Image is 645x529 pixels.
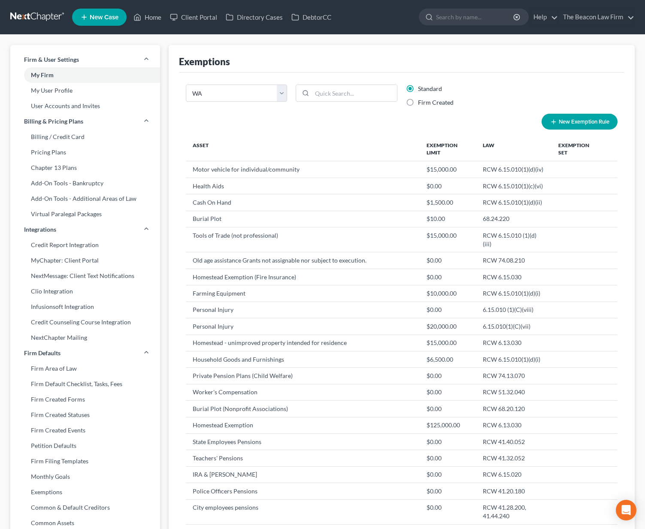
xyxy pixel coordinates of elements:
[24,349,61,357] span: Firm Defaults
[10,222,160,237] a: Integrations
[10,361,160,376] a: Firm Area of Law
[420,450,476,466] td: $0.00
[10,206,160,222] a: Virtual Paralegal Packages
[10,160,160,175] a: Chapter 13 Plans
[420,161,476,178] td: $15,000.00
[186,335,420,351] td: Homestead - unimproved property intended for residence
[420,252,476,269] td: $0.00
[476,252,551,269] td: RCW 74.08.210
[420,499,476,524] td: $0.00
[476,384,551,400] td: RCW 51.32.040
[186,450,420,466] td: Teachers' Pensions
[10,407,160,423] a: Firm Created Statuses
[186,318,420,335] td: Personal Injury
[186,417,420,433] td: Homestead Exemption
[10,392,160,407] a: Firm Created Forms
[10,114,160,129] a: Billing & Pricing Plans
[10,52,160,67] a: Firm & User Settings
[476,227,551,252] td: RCW 6.15.010 (1)(d)(iii)
[186,466,420,483] td: IRA & [PERSON_NAME]
[186,269,420,285] td: Homestead Exemption (Fire Insurance)
[476,194,551,211] td: RCW 6.15.010(1)(d)(ii)
[186,302,420,318] td: Personal Injury
[476,450,551,466] td: RCW 41.32.052
[420,483,476,499] td: $0.00
[10,191,160,206] a: Add-On Tools - Additional Areas of Law
[287,9,336,25] a: DebtorCC
[420,351,476,367] td: $6,500.00
[10,376,160,392] a: Firm Default Checklist, Tasks, Fees
[420,302,476,318] td: $0.00
[10,67,160,83] a: My Firm
[420,335,476,351] td: $15,000.00
[420,211,476,227] td: $10.00
[551,136,604,161] th: Exemption Set
[186,368,420,384] td: Private Pension Plans (Child Welfare)
[10,438,160,453] a: Petition Defaults
[10,423,160,438] a: Firm Created Events
[186,227,420,252] td: Tools of Trade (not professional)
[542,114,618,130] button: New Exemption Rule
[476,178,551,194] td: RCW 6.15.010(1)(c)(vi)
[529,9,558,25] a: Help
[476,417,551,433] td: RCW 6.13.030
[186,499,420,524] td: City employees pensions
[186,211,420,227] td: Burial Plot
[10,314,160,330] a: Credit Counseling Course Integration
[476,211,551,227] td: 68.24.220
[420,466,476,483] td: $0.00
[418,85,442,93] label: Standard
[420,269,476,285] td: $0.00
[616,500,636,520] div: Open Intercom Messenger
[476,433,551,450] td: RCW 41.40.052
[166,9,221,25] a: Client Portal
[10,268,160,284] a: NextMessage: Client Text Notifications
[186,433,420,450] td: State Employees Pensions
[10,299,160,314] a: Infusionsoft Integration
[186,136,420,161] th: Asset
[10,453,160,469] a: Firm Filing Templates
[312,85,397,101] input: Quick Search...
[476,483,551,499] td: RCW 41.20.180
[186,252,420,269] td: Old age assistance Grants not assignable nor subject to execution.
[10,83,160,98] a: My User Profile
[24,225,56,234] span: Integrations
[221,9,287,25] a: Directory Cases
[186,161,420,178] td: Motor vehicle for individual/community
[186,285,420,302] td: Farming Equipment
[186,351,420,367] td: Household Goods and Furnishings
[10,500,160,515] a: Common & Default Creditors
[420,194,476,211] td: $1,500.00
[476,466,551,483] td: RCW 6.15.020
[559,9,634,25] a: The Beacon Law Firm
[476,499,551,524] td: RCW 41.28.200, 41.44.240
[420,178,476,194] td: $0.00
[420,318,476,335] td: $20,000.00
[10,175,160,191] a: Add-On Tools - Bankruptcy
[10,98,160,114] a: User Accounts and Invites
[420,227,476,252] td: $15,000.00
[10,129,160,145] a: Billing / Credit Card
[476,401,551,417] td: RCW 68.20.120
[420,401,476,417] td: $0.00
[10,253,160,268] a: MyChapter: Client Portal
[420,384,476,400] td: $0.00
[476,368,551,384] td: RCW 74.13.070
[436,9,515,25] input: Search by name...
[420,368,476,384] td: $0.00
[476,161,551,178] td: RCW 6.15.010(1)(d)(iv)
[186,178,420,194] td: Health Aids
[179,55,230,68] div: Exemptions
[420,417,476,433] td: $125,000.00
[476,318,551,335] td: 6.15.010(1)(C)(vii)
[10,284,160,299] a: Clio Integration
[10,330,160,345] a: NextChapter Mailing
[10,237,160,253] a: Credit Report Integration
[24,117,83,126] span: Billing & Pricing Plans
[10,145,160,160] a: Pricing Plans
[186,384,420,400] td: Worker's Compensation
[476,269,551,285] td: RCW 6.15.030
[420,433,476,450] td: $0.00
[420,136,476,161] th: Exemption Limit
[476,302,551,318] td: 6.15.010 (1)(C)(viii)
